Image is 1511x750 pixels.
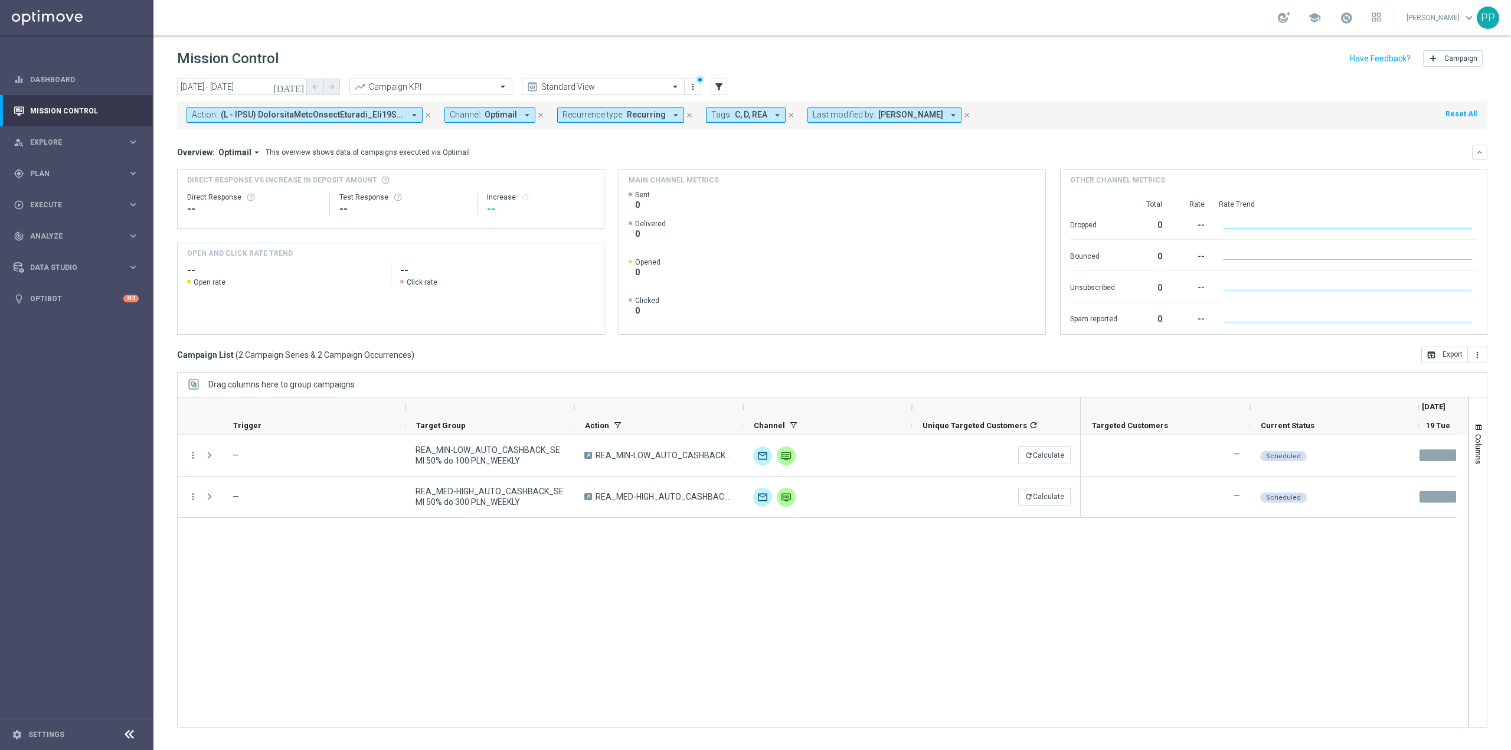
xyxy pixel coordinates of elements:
button: Reset All [1444,107,1478,120]
span: 0 [635,305,659,316]
i: preview [526,81,538,93]
button: open_in_browser Export [1421,347,1468,363]
div: Execute [14,200,127,210]
i: close [685,111,694,119]
i: filter_alt [714,81,724,92]
i: gps_fixed [14,168,24,179]
span: Delivered [635,219,666,229]
div: Total [1131,200,1162,209]
div: PP [1477,6,1499,29]
div: Press SPACE to select this row. [178,477,1081,518]
div: Unsubscribed [1070,277,1117,296]
button: person_search Explore keyboard_arrow_right [13,138,139,147]
div: Test Response [339,193,467,202]
colored-tag: Scheduled [1260,450,1307,461]
span: Plan [30,170,127,177]
i: keyboard_arrow_right [127,136,139,148]
button: equalizer Dashboard [13,75,139,84]
div: -- [1176,246,1205,265]
span: Action [585,421,609,430]
span: Last modified by: [813,110,875,120]
div: lightbulb Optibot +10 [13,294,139,304]
i: close [787,111,795,119]
div: play_circle_outline Execute keyboard_arrow_right [13,200,139,210]
span: Current Status [1261,421,1314,430]
button: more_vert [188,491,198,502]
span: Sent [635,190,650,200]
img: Private message [777,488,796,507]
span: — [233,492,239,501]
a: Optibot [30,283,123,314]
span: Targeted Customers [1092,421,1168,430]
div: -- [1176,308,1205,327]
span: A [584,452,592,459]
div: Spam reported [1070,308,1117,327]
span: 0 [635,200,650,210]
button: Last modified by: [PERSON_NAME] arrow_drop_down [807,107,961,123]
span: Channel [754,421,785,430]
h2: -- [400,263,594,278]
div: +10 [123,295,139,302]
i: track_changes [14,231,24,242]
input: Select date range [177,79,307,95]
img: Private message [777,446,796,465]
div: Direct Response [187,193,320,202]
button: refreshCalculate [1018,446,1071,464]
span: REA_MED-HIGH_AUTO_CASHBACK_SEMI 50% do 300 PLN_WEEKLY [416,486,564,507]
h4: Other channel metrics [1070,175,1165,185]
span: Campaign [1444,54,1477,63]
span: Action: [192,110,218,120]
a: Mission Control [30,95,139,126]
span: Columns [1474,434,1483,464]
span: Optimail [218,147,251,158]
i: person_search [14,137,24,148]
div: Analyze [14,231,127,242]
i: refresh [1029,420,1038,430]
span: Data Studio [30,264,127,271]
div: Optimail [753,446,772,465]
a: Dashboard [30,64,139,95]
span: Scheduled [1266,494,1301,501]
div: Press SPACE to select this row. [178,435,1081,477]
span: REA_MED-HIGH_AUTO_CASHBACK_SEMI 50% do 300 PLN_WEEKLY [596,491,733,502]
span: Optimail [485,110,517,120]
i: trending_up [354,81,366,93]
button: Tags: C, D, REA arrow_drop_down [706,107,786,123]
button: keyboard_arrow_down [1472,145,1487,160]
button: arrow_back [307,79,323,95]
div: Dropped [1070,214,1117,233]
i: keyboard_arrow_right [127,168,139,179]
i: lightbulb [14,294,24,304]
i: keyboard_arrow_down [1476,148,1484,156]
i: open_in_browser [1427,350,1436,360]
span: Drag columns here to group campaigns [208,380,355,389]
h1: Mission Control [177,50,279,67]
i: keyboard_arrow_right [127,230,139,242]
img: Optimail [753,488,772,507]
h3: Overview: [177,147,215,158]
button: more_vert [1468,347,1487,363]
button: close [423,109,433,122]
span: 19 Tue [1426,421,1450,430]
div: 0 [1131,246,1162,265]
span: A [584,493,592,500]
button: add Campaign [1423,50,1483,67]
ng-select: Standard View [522,79,685,95]
span: Tags: [711,110,732,120]
i: close [424,111,432,119]
button: gps_fixed Plan keyboard_arrow_right [13,169,139,178]
span: Target Group [416,421,466,430]
span: keyboard_arrow_down [1463,11,1476,24]
colored-tag: Scheduled [1260,491,1307,503]
h4: OPEN AND CLICK RATE TREND [187,248,293,259]
div: Data Studio keyboard_arrow_right [13,263,139,272]
div: -- [1176,214,1205,233]
span: C, D, REA [735,110,767,120]
div: Plan [14,168,127,179]
span: — [233,451,239,460]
